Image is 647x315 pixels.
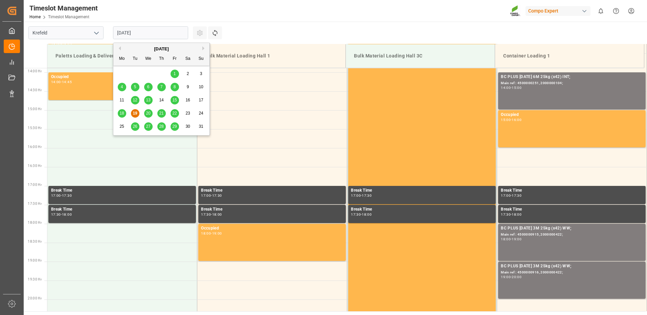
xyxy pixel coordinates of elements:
span: 18 [119,111,124,116]
div: Choose Monday, August 4th, 2025 [118,83,126,91]
span: 15:00 Hr [28,107,42,111]
span: 28 [159,124,163,129]
div: 15:00 [512,86,521,89]
div: - [511,118,512,121]
div: 17:00 [51,194,61,197]
div: 17:30 [512,194,521,197]
span: 16:00 Hr [28,145,42,149]
input: Type to search/select [28,26,104,39]
div: 17:30 [351,213,361,216]
button: open menu [91,28,101,38]
span: 29 [172,124,177,129]
div: Break Time [51,206,193,213]
div: 18:00 [512,213,521,216]
div: - [211,232,212,235]
div: Occupied [51,74,193,80]
div: - [211,194,212,197]
div: BC PLUS [DATE] 3M 25kg (x42) WW; [501,263,643,270]
div: Choose Thursday, August 21st, 2025 [157,109,166,118]
span: 15:30 Hr [28,126,42,130]
div: Container Loading 1 [500,50,639,62]
span: 21 [159,111,163,116]
span: 19 [133,111,137,116]
div: 19:00 [212,232,222,235]
div: Occupied [501,112,643,118]
div: Fr [171,55,179,63]
div: Break Time [351,187,493,194]
div: Choose Sunday, August 31st, 2025 [197,122,205,131]
div: Main ref : 4500000251, 2000000104; [501,80,643,86]
div: - [511,194,512,197]
span: 1 [174,71,176,76]
div: Th [157,55,166,63]
div: We [144,55,153,63]
div: 18:00 [62,213,72,216]
div: Break Time [201,206,343,213]
div: Choose Saturday, August 2nd, 2025 [184,70,192,78]
div: Choose Thursday, August 7th, 2025 [157,83,166,91]
span: 30 [185,124,190,129]
div: Choose Tuesday, August 19th, 2025 [131,109,139,118]
input: DD.MM.YYYY [113,26,188,39]
div: - [511,275,512,278]
div: 17:30 [212,194,222,197]
div: Choose Tuesday, August 5th, 2025 [131,83,139,91]
span: 17 [199,98,203,102]
div: 14:45 [62,80,72,83]
span: 8 [174,84,176,89]
span: 10 [199,84,203,89]
div: Choose Wednesday, August 27th, 2025 [144,122,153,131]
span: 27 [146,124,150,129]
div: [DATE] [113,46,209,52]
div: Break Time [201,187,343,194]
div: Choose Wednesday, August 13th, 2025 [144,96,153,104]
div: Choose Thursday, August 14th, 2025 [157,96,166,104]
div: Break Time [501,206,643,213]
div: Tu [131,55,139,63]
div: - [211,213,212,216]
div: - [361,213,362,216]
img: Screenshot%202023-09-29%20at%2010.02.21.png_1712312052.png [510,5,521,17]
div: 19:00 [512,238,521,241]
span: 18:00 Hr [28,221,42,224]
div: Choose Saturday, August 30th, 2025 [184,122,192,131]
div: 18:00 [362,213,372,216]
div: Choose Thursday, August 28th, 2025 [157,122,166,131]
div: 17:00 [201,194,211,197]
span: 26 [133,124,137,129]
div: Su [197,55,205,63]
span: 20 [146,111,150,116]
div: Choose Friday, August 29th, 2025 [171,122,179,131]
div: 17:00 [351,194,361,197]
div: 20:00 [512,275,521,278]
div: 14:00 [501,86,511,89]
div: 19:00 [501,275,511,278]
button: Previous Month [117,46,121,50]
div: 17:00 [501,194,511,197]
span: 18:30 Hr [28,240,42,243]
div: BC PLUS [DATE] 3M 25kg (x42) WW; [501,225,643,232]
button: Next Month [202,46,206,50]
span: 14 [159,98,163,102]
span: 15 [172,98,177,102]
span: 19:00 Hr [28,259,42,262]
span: 13 [146,98,150,102]
span: 6 [147,84,150,89]
div: Choose Tuesday, August 26th, 2025 [131,122,139,131]
div: Timeslot Management [29,3,98,13]
span: 25 [119,124,124,129]
div: Compo Expert [526,6,590,16]
div: Choose Friday, August 22nd, 2025 [171,109,179,118]
div: Sa [184,55,192,63]
div: Choose Saturday, August 23rd, 2025 [184,109,192,118]
div: Choose Tuesday, August 12th, 2025 [131,96,139,104]
a: Home [29,15,41,19]
div: 17:30 [62,194,72,197]
div: Main ref : 4500000916, 2000000422; [501,270,643,275]
div: Mo [118,55,126,63]
div: Main ref : 4500000915, 2000000422; [501,232,643,238]
div: - [61,80,62,83]
span: 17:00 Hr [28,183,42,187]
span: 16 [185,98,190,102]
div: Break Time [501,187,643,194]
